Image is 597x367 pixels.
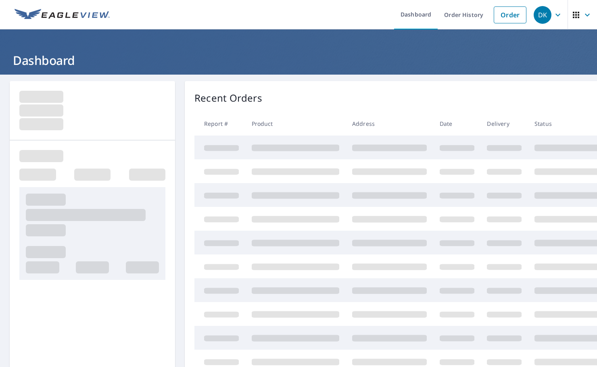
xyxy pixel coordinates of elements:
img: EV Logo [15,9,110,21]
th: Product [245,112,346,136]
h1: Dashboard [10,52,587,69]
th: Address [346,112,433,136]
th: Date [433,112,481,136]
div: DK [534,6,551,24]
th: Report # [194,112,245,136]
a: Order [494,6,526,23]
p: Recent Orders [194,91,262,105]
th: Delivery [480,112,528,136]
